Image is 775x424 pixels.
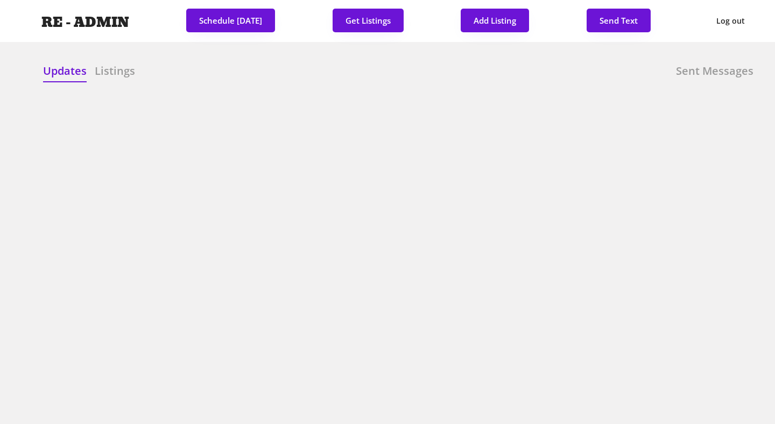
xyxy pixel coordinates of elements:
button: Get Listings [333,9,404,32]
h6: Listings [95,63,135,79]
h4: RE - ADMIN [41,16,129,30]
h6: Sent Messages [676,63,753,79]
button: Add Listing [461,9,529,32]
h6: Updates [43,63,87,79]
button: Schedule [DATE] [186,9,275,32]
button: Send Text [587,9,651,32]
button: Log out [708,9,753,33]
img: yH5BAEAAAAALAAAAAABAAEAAAIBRAA7 [22,12,39,30]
